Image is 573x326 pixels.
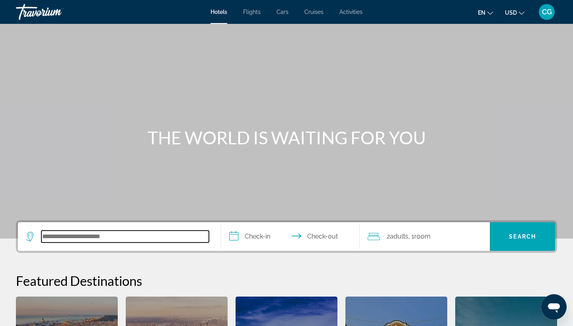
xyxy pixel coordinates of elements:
[304,9,324,15] a: Cruises
[414,233,431,240] span: Room
[408,231,431,242] span: , 1
[542,8,552,16] span: CG
[339,9,363,15] a: Activities
[490,222,555,251] button: Search
[509,233,536,240] span: Search
[478,10,485,16] span: en
[387,231,408,242] span: 2
[16,273,557,289] h2: Featured Destinations
[360,222,490,251] button: Travelers: 2 adults, 0 children
[16,2,95,22] a: Travorium
[243,9,261,15] a: Flights
[478,7,493,18] button: Change language
[505,7,524,18] button: Change currency
[18,222,555,251] div: Search widget
[41,231,209,243] input: Search hotel destination
[137,127,436,148] h1: THE WORLD IS WAITING FOR YOU
[390,233,408,240] span: Adults
[277,9,288,15] a: Cars
[505,10,517,16] span: USD
[210,9,227,15] a: Hotels
[541,294,567,320] iframe: Bouton de lancement de la fenêtre de messagerie
[221,222,360,251] button: Select check in and out date
[536,4,557,20] button: User Menu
